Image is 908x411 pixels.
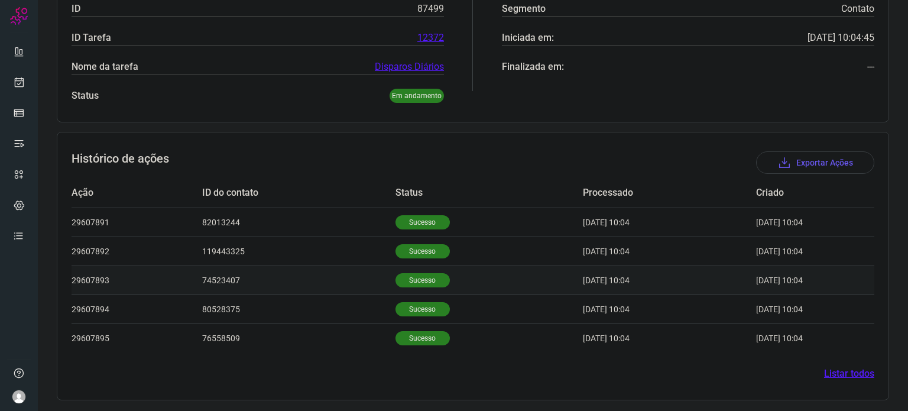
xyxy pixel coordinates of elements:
[395,331,450,345] p: Sucesso
[72,89,99,103] p: Status
[502,60,564,74] p: Finalizada em:
[583,266,756,295] td: [DATE] 10:04
[202,295,395,323] td: 80528375
[824,367,874,381] a: Listar todos
[375,60,444,74] a: Disparos Diários
[72,237,202,266] td: 29607892
[395,215,450,229] p: Sucesso
[502,2,546,16] p: Segmento
[756,266,839,295] td: [DATE] 10:04
[72,31,111,45] p: ID Tarefa
[395,244,450,258] p: Sucesso
[808,31,874,45] p: [DATE] 10:04:45
[583,179,756,208] td: Processado
[202,237,395,266] td: 119443325
[417,2,444,16] p: 87499
[72,208,202,237] td: 29607891
[202,179,395,208] td: ID do contato
[202,323,395,352] td: 76558509
[395,302,450,316] p: Sucesso
[202,208,395,237] td: 82013244
[583,208,756,237] td: [DATE] 10:04
[72,151,169,174] h3: Histórico de ações
[72,266,202,295] td: 29607893
[395,179,583,208] td: Status
[841,2,874,16] p: Contato
[72,323,202,352] td: 29607895
[583,323,756,352] td: [DATE] 10:04
[756,208,839,237] td: [DATE] 10:04
[390,89,444,103] p: Em andamento
[202,266,395,295] td: 74523407
[10,7,28,25] img: Logo
[583,237,756,266] td: [DATE] 10:04
[502,31,554,45] p: Iniciada em:
[72,179,202,208] td: Ação
[395,273,450,287] p: Sucesso
[756,323,839,352] td: [DATE] 10:04
[756,179,839,208] td: Criado
[72,60,138,74] p: Nome da tarefa
[72,2,80,16] p: ID
[867,60,874,74] p: ---
[72,295,202,323] td: 29607894
[583,295,756,323] td: [DATE] 10:04
[756,151,874,174] button: Exportar Ações
[756,295,839,323] td: [DATE] 10:04
[12,390,26,404] img: avatar-user-boy.jpg
[417,31,444,45] a: 12372
[756,237,839,266] td: [DATE] 10:04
